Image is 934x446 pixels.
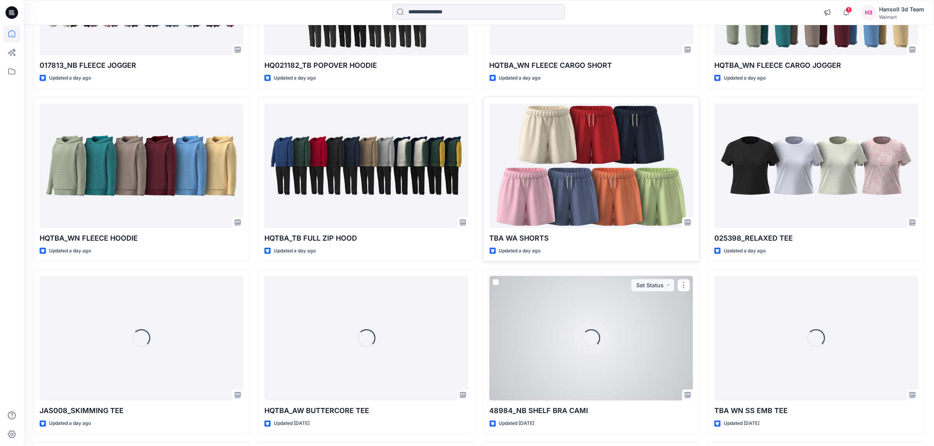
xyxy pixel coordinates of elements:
p: Updated a day ago [49,74,91,82]
p: 48984_NB SHELF BRA CAMI [490,405,693,416]
p: Updated a day ago [274,247,316,255]
p: Updated a day ago [724,247,766,255]
p: TBA WN SS EMB TEE [714,405,918,416]
a: 025398_RELAXED TEE [714,103,918,228]
p: Updated a day ago [724,74,766,82]
a: TBA WA SHORTS [490,103,693,228]
a: HQTBA_WN FLEECE HOODIE [40,103,243,228]
p: Updated [DATE] [724,419,759,428]
div: Walmart [879,14,924,20]
p: Updated [DATE] [499,419,535,428]
p: Updated a day ago [499,247,541,255]
p: HQTBA_TB FULL ZIP HOOD [264,233,468,244]
p: Updated a day ago [274,74,316,82]
p: Updated a day ago [49,419,91,428]
span: 1 [846,7,852,13]
a: HQTBA_TB FULL ZIP HOOD [264,103,468,228]
div: Hansoll 3d Team [879,5,924,14]
p: HQ021182_TB POPOVER HOODIE [264,60,468,71]
p: HQTBA_WN FLEECE CARGO SHORT [490,60,693,71]
p: 025398_RELAXED TEE [714,233,918,244]
p: JAS008_SKIMMING TEE [40,405,243,416]
p: HQTBA_WN FLEECE CARGO JOGGER [714,60,918,71]
div: H3 [862,5,876,20]
p: TBA WA SHORTS [490,233,693,244]
p: 017813_NB FLEECE JOGGER [40,60,243,71]
p: HQTBA_WN FLEECE HOODIE [40,233,243,244]
p: Updated a day ago [49,247,91,255]
p: HQTBA_AW BUTTERCORE TEE [264,405,468,416]
p: Updated [DATE] [274,419,310,428]
p: Updated a day ago [499,74,541,82]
